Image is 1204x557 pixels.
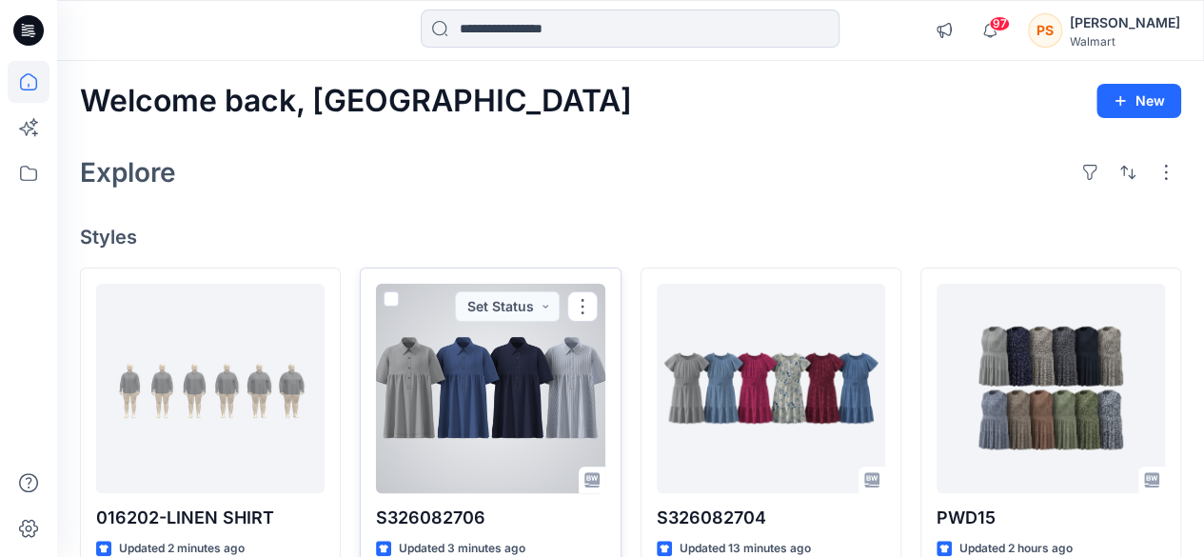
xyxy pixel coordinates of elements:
div: Walmart [1070,34,1180,49]
h4: Styles [80,226,1181,249]
a: PWD15 [937,284,1165,493]
a: S326082706 [376,284,604,493]
p: S326082704 [657,505,885,531]
button: New [1096,84,1181,118]
p: PWD15 [937,505,1165,531]
div: PS [1028,13,1062,48]
p: S326082706 [376,505,604,531]
div: [PERSON_NAME] [1070,11,1180,34]
span: 97 [989,16,1010,31]
a: 016202-LINEN SHIRT [96,284,325,493]
a: S326082704 [657,284,885,493]
h2: Explore [80,157,176,188]
p: 016202-LINEN SHIRT [96,505,325,531]
h2: Welcome back, [GEOGRAPHIC_DATA] [80,84,632,119]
